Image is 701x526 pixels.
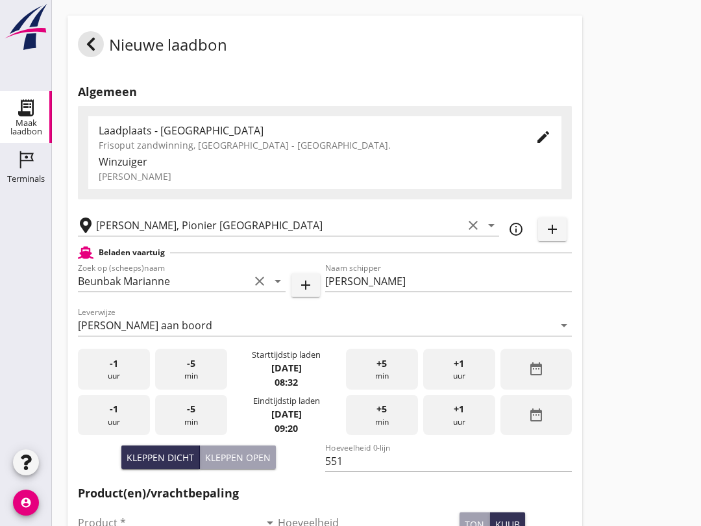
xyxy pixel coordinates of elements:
div: Starttijdstip laden [252,349,321,361]
div: Frisoput zandwinning, [GEOGRAPHIC_DATA] - [GEOGRAPHIC_DATA]. [99,138,515,152]
i: arrow_drop_down [484,218,499,233]
i: add [298,277,314,293]
div: uur [78,395,150,436]
div: uur [423,349,495,390]
h2: Beladen vaartuig [99,247,165,258]
i: arrow_drop_down [270,273,286,289]
div: uur [423,395,495,436]
div: Laadplaats - [GEOGRAPHIC_DATA] [99,123,515,138]
i: clear [465,218,481,233]
div: Kleppen dicht [127,451,194,464]
input: Naam schipper [325,271,572,292]
i: clear [252,273,267,289]
div: Nieuwe laadbon [78,31,227,62]
div: Terminals [7,175,45,183]
i: info_outline [508,221,524,237]
div: [PERSON_NAME] [99,169,551,183]
span: -5 [187,357,195,371]
span: +5 [376,402,387,416]
strong: 09:20 [275,422,298,434]
div: [PERSON_NAME] aan boord [78,319,212,331]
strong: 08:32 [275,376,298,388]
span: -5 [187,402,195,416]
i: add [545,221,560,237]
i: arrow_drop_down [556,318,572,333]
i: edit [535,129,551,145]
i: date_range [528,361,544,377]
span: -1 [110,357,118,371]
input: Zoek op (scheeps)naam [78,271,249,292]
img: logo-small.a267ee39.svg [3,3,49,51]
span: +5 [376,357,387,371]
i: date_range [528,407,544,423]
div: min [346,395,418,436]
strong: [DATE] [271,408,302,420]
span: +1 [454,357,464,371]
div: Kleppen open [205,451,271,464]
div: min [155,349,227,390]
div: Eindtijdstip laden [253,395,320,407]
button: Kleppen dicht [121,445,200,469]
span: -1 [110,402,118,416]
h2: Algemeen [78,83,572,101]
button: Kleppen open [200,445,276,469]
input: Hoeveelheid 0-lijn [325,451,572,471]
div: min [346,349,418,390]
div: uur [78,349,150,390]
i: account_circle [13,490,39,516]
input: Losplaats [96,215,463,236]
div: min [155,395,227,436]
h2: Product(en)/vrachtbepaling [78,484,572,502]
span: +1 [454,402,464,416]
div: Winzuiger [99,154,551,169]
strong: [DATE] [271,362,302,374]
